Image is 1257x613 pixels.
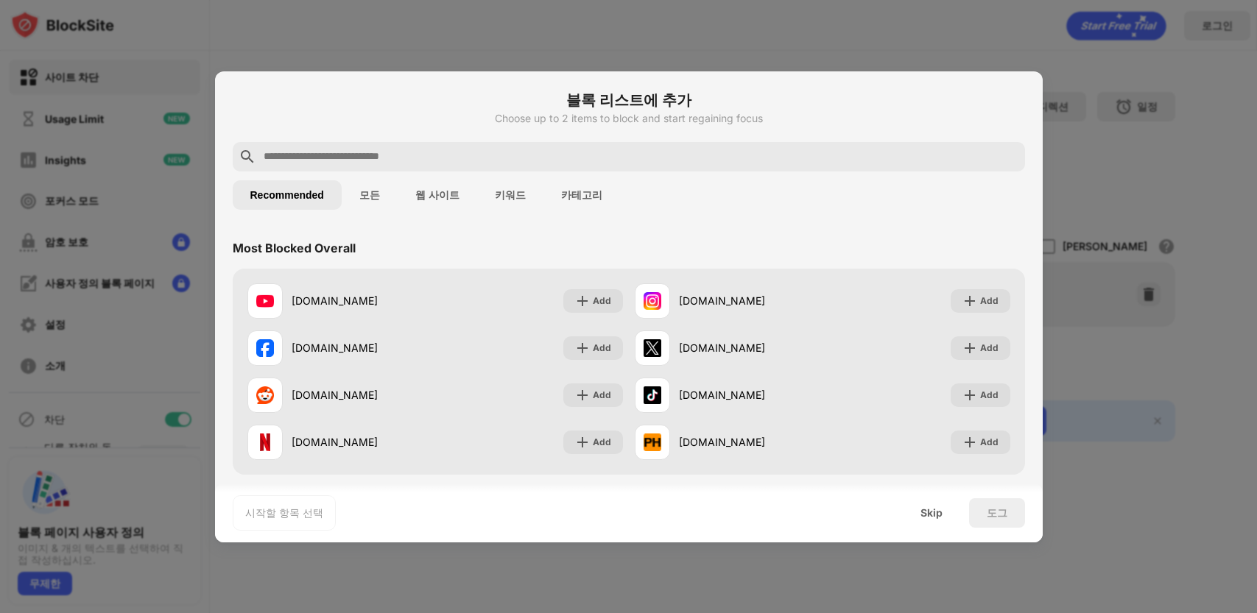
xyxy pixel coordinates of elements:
div: [DOMAIN_NAME] [679,293,823,308]
img: favicons [256,339,274,357]
div: Add [980,341,999,355]
div: Skip [920,507,943,519]
img: favicons [256,292,274,310]
div: 시작할 항목 선택 [245,506,323,520]
img: favicons [256,433,274,451]
img: favicons [644,339,661,357]
div: Add [593,388,611,403]
img: favicons [644,386,661,404]
button: 카테고리 [543,180,620,210]
div: Most Blocked Overall [233,241,356,255]
div: [DOMAIN_NAME] [292,293,435,308]
div: Add [980,435,999,450]
button: 키워드 [477,180,543,210]
div: [DOMAIN_NAME] [679,434,823,450]
img: favicons [256,386,274,404]
button: 모든 [342,180,398,210]
div: Add [593,294,611,308]
button: 웹 사이트 [398,180,477,210]
div: Add [593,435,611,450]
h6: 블록 리스트에 추가 [233,89,1025,111]
img: favicons [644,292,661,310]
img: search.svg [239,148,256,166]
div: [DOMAIN_NAME] [292,340,435,355]
div: [DOMAIN_NAME] [679,387,823,403]
div: Add [593,341,611,355]
div: 도그 [987,507,1007,519]
button: Recommended [233,180,342,210]
img: favicons [644,433,661,451]
div: Add [980,294,999,308]
div: [DOMAIN_NAME] [292,387,435,403]
div: [DOMAIN_NAME] [292,434,435,450]
div: Choose up to 2 items to block and start regaining focus [233,113,1025,124]
div: Add [980,388,999,403]
div: [DOMAIN_NAME] [679,340,823,355]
